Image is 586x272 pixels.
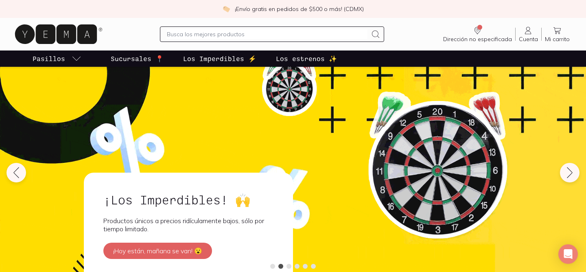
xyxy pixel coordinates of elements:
a: pasillo-todos-link [31,50,83,67]
p: ¡Envío gratis en pedidos de $500 o más! (CDMX) [235,5,364,13]
img: check [223,5,230,13]
a: Sucursales 📍 [109,50,165,67]
a: Mi carrito [542,26,573,43]
span: Cuenta [519,35,538,43]
span: Dirección no especificada [443,35,512,43]
a: Los Imperdibles ⚡️ [181,50,258,67]
input: Busca los mejores productos [167,29,367,39]
p: Sucursales 📍 [111,54,164,64]
a: Dirección no especificada [440,26,515,43]
div: Open Intercom Messenger [558,244,578,264]
p: Los estrenos ✨ [276,54,337,64]
a: Los estrenos ✨ [274,50,339,67]
h2: ¡Los Imperdibles! 🙌 [103,192,273,207]
p: Productos únicos a precios ridículamente bajos, sólo por tiempo limitado. [103,217,273,233]
a: Cuenta [516,26,541,43]
p: Pasillos [33,54,65,64]
span: Mi carrito [545,35,570,43]
p: Los Imperdibles ⚡️ [183,54,256,64]
button: ¡Hoy están, mañana se van! 😮 [103,243,212,259]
